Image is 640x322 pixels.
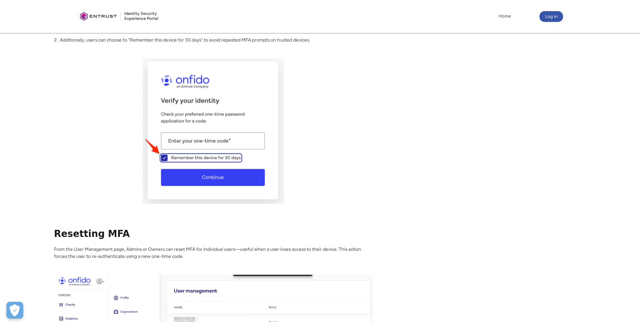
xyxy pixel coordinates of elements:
[539,11,563,22] button: Log in
[6,302,23,319] div: Cookie Preferences
[54,246,373,260] p: From the User Management page, Admins or Owners can reset MFA for individual users—useful when a ...
[54,36,373,44] p: 2. Additionally, users can choose to “Remember this device for 30 days” to avoid repeated MFA pro...
[54,228,130,239] strong: Resetting MFA
[497,11,512,21] a: Home
[6,302,23,319] button: Open Preferences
